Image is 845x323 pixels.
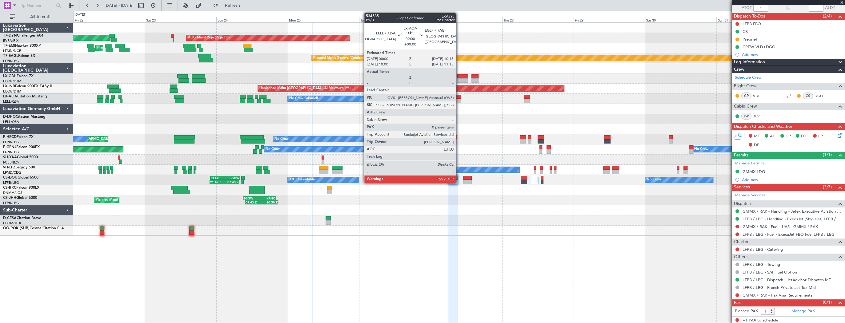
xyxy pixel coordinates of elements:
[825,5,835,11] span: ALDT
[3,74,34,78] a: LX-GBHFalcon 7X
[3,145,16,149] span: F-GPNJ
[743,293,812,298] a: GMMX / RAK - Pax Visa Requirements
[274,135,289,144] div: No Crew
[3,38,18,43] a: EVRA/RIX
[823,184,832,190] span: (3/7)
[3,196,16,200] span: CS-JHH
[754,142,759,148] span: DP
[734,13,765,20] span: Dispatch To-Dos
[288,17,359,22] div: Mon 25
[224,180,238,184] div: 07:43 Z
[753,4,768,12] input: --:--
[414,165,428,174] div: No Crew
[225,176,239,180] div: EGGW
[3,226,64,230] a: OO-ROK (SUB)Cessna Citation CJ4
[3,59,19,63] a: LFPB/LBG
[734,184,750,191] span: Services
[3,115,16,119] span: D-IJHO
[3,34,17,37] span: T7-DYN
[19,1,54,10] input: Trip Number
[3,99,19,104] a: LELL/QSA
[211,176,225,180] div: KLAX
[289,94,318,103] div: No Crew Sabadell
[823,299,832,305] span: (0/1)
[3,135,17,139] span: F-HECD
[3,49,21,53] a: LFMN/NCE
[3,54,18,58] span: T7-EAGL
[3,166,15,169] span: 9H-LPZ
[743,21,761,26] div: LFPB FBO
[823,13,832,19] span: (2/4)
[743,29,748,34] div: CB
[3,156,17,159] span: 9H-YAA
[442,136,457,139] div: LFMN
[734,238,749,246] span: Charter
[3,216,41,220] a: D-CESACitation Bravo
[74,12,85,18] div: [DATE]
[3,135,34,139] a: F-HECDFalcon 7X
[313,53,364,63] div: Planned Maint Geneva (Cointrin)
[743,224,818,229] a: GMMX / RAK - Fuel - UAS - GMMX / RAK
[742,177,842,182] div: Add new
[735,192,766,199] a: Manage Services
[803,93,813,99] div: CS
[815,93,828,99] a: DGO
[734,83,757,90] span: Flight Crew
[289,175,315,184] div: A/C Unavailable
[734,200,751,207] span: Dispatch
[753,113,767,119] a: JUV
[3,180,19,185] a: LFPB/LBG
[188,33,230,42] div: AOG Maint Riga (Riga Intl)
[743,247,783,252] a: LFPB / LBG - Catering
[735,160,765,167] a: Manage Permits
[743,270,797,275] a: LFPB / LBG - SAF Fuel Option
[735,75,762,81] a: Schedule Crew
[219,3,245,8] span: Refresh
[431,17,502,22] div: Wed 27
[16,15,65,19] span: All Aircraft
[3,201,19,205] a: LFPB/LBG
[243,196,259,200] div: EGGW
[791,308,815,314] a: Manage PAX
[734,123,792,130] span: Dispatch Checks and Weather
[801,133,808,140] span: FFC
[3,156,38,159] a: 9H-YAAGlobal 5000
[3,176,18,179] span: CS-DOU
[743,209,842,214] a: GMMX / RAK - Handling - Jetex Executive Aviation GMMX / RAK
[742,52,842,57] div: Add new
[96,195,193,205] div: Planned Maint [GEOGRAPHIC_DATA] ([GEOGRAPHIC_DATA])
[262,200,278,204] div: 20:50 Z
[73,17,145,22] div: Fri 22
[734,103,757,110] span: Cabin Crew
[382,175,479,184] div: Planned Maint [GEOGRAPHIC_DATA] ([GEOGRAPHIC_DATA])
[259,84,350,93] div: Unplanned Maint [GEOGRAPHIC_DATA] (Al Maktoum Intl)
[246,200,262,204] div: 09:43 Z
[3,186,16,190] span: CS-RRC
[647,175,661,184] div: No Crew
[216,17,288,22] div: Sun 24
[694,145,708,154] div: No Crew
[3,150,19,155] a: LFPB/LBG
[753,93,767,99] a: VDL
[442,140,457,143] div: -
[3,79,21,84] a: EDLW/DTM
[734,66,744,73] span: Crew
[210,180,224,184] div: 21:49 Z
[3,216,17,220] span: D-CESA
[259,196,275,200] div: KRNO
[734,254,747,261] span: Others
[3,140,19,144] a: LFPB/LBG
[3,34,43,37] a: T7-DYNChallenger 604
[427,140,442,143] div: -
[770,133,775,140] span: AC
[742,5,752,11] span: ATOT
[3,89,21,94] a: EDLW/DTM
[716,17,788,22] div: Sun 31
[734,152,748,159] span: Permits
[734,59,765,66] span: Leg Information
[3,226,30,230] span: OO-ROK (SUB)
[3,191,22,195] a: DNMM/LOS
[741,93,751,99] div: CP
[105,3,134,8] span: [DATE] - [DATE]
[359,17,431,22] div: Tue 26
